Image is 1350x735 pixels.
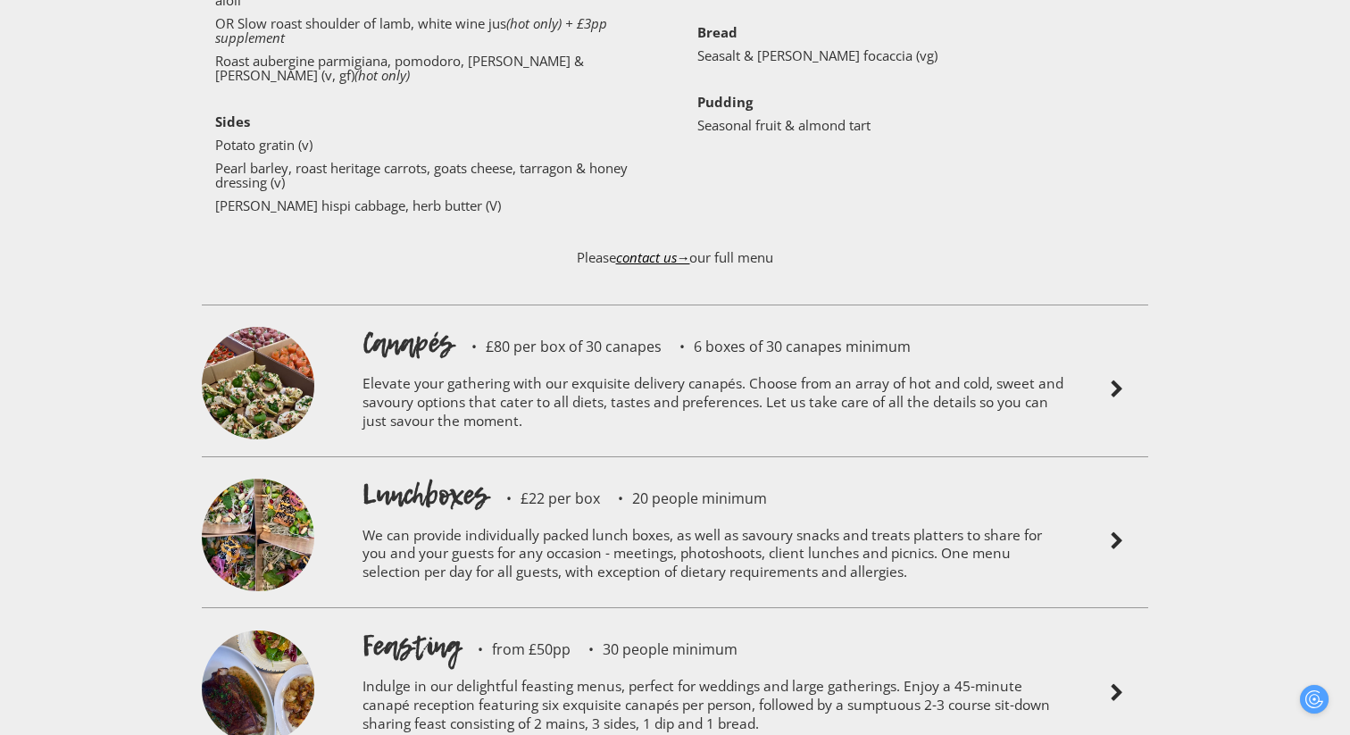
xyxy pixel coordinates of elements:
p: Seasalt & [PERSON_NAME] focaccia (vg) [697,48,1135,63]
p: OR Slow roast shoulder of lamb, white wine jus [215,16,653,45]
p: £80 per box of 30 canapes [454,339,662,354]
p: Pearl barley, roast heritage carrots, goats cheese, tarragon & honey dressing (v) [215,161,653,189]
em: (hot only) + £3pp supplement [215,14,607,46]
em: (hot only) [354,66,410,84]
p: Roast aubergine parmigiana, pomodoro, [PERSON_NAME] & [PERSON_NAME] (v, gf) [215,54,653,82]
p: Please our full menu [202,232,1148,300]
h1: Lunchboxes [362,475,488,514]
h1: Canapés [362,323,454,363]
p: Potato gratin (v) [215,138,653,152]
strong: Bread [697,23,737,41]
a: contact us→ [616,248,690,266]
p: 30 people minimum [571,642,737,656]
p: ‍ [697,2,1135,16]
p: We can provide individually packed lunch boxes, as well as savoury snacks and treats platters to ... [362,514,1068,599]
p: ‍ [697,71,1135,86]
p: Seasonal fruit & almond tart [697,118,1135,132]
p: ‍ [215,91,653,105]
p: Elevate your gathering with our exquisite delivery canapés. Choose from an array of hot and cold,... [362,363,1068,447]
strong: Pudding [697,93,753,111]
p: from £50pp [460,642,571,656]
h1: Feasting [362,626,460,665]
p: 6 boxes of 30 canapes minimum [662,339,911,354]
p: 20 people minimum [600,491,767,505]
strong: Sides [215,113,250,130]
p: [PERSON_NAME] hispi cabbage, herb butter (V) [215,198,653,213]
p: £22 per box [488,491,600,505]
